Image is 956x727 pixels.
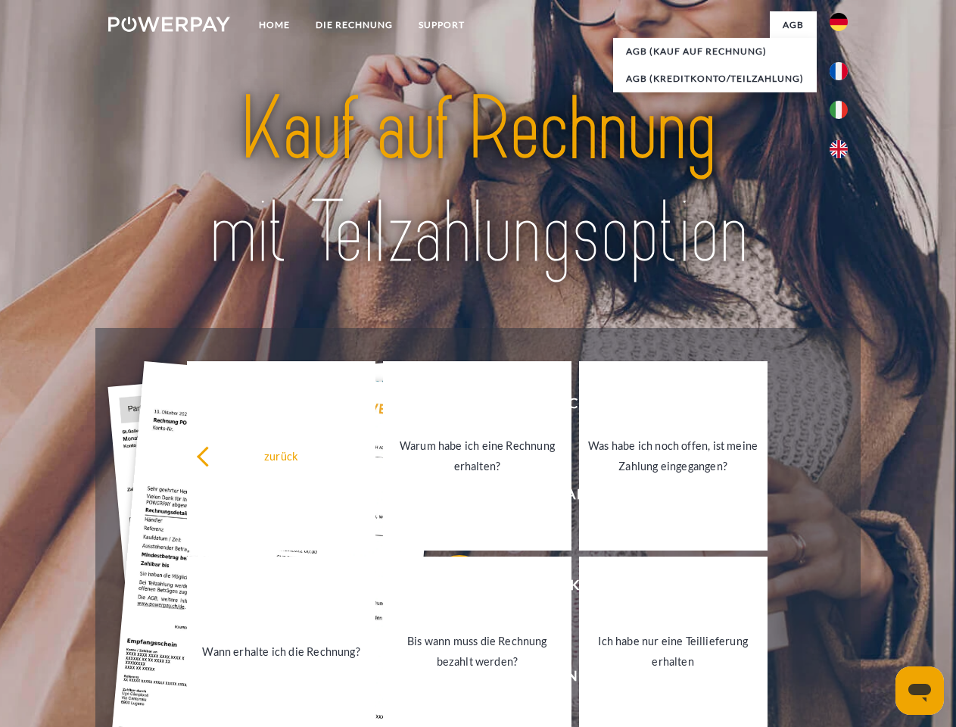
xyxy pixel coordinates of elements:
a: Was habe ich noch offen, ist meine Zahlung eingegangen? [579,361,768,551]
div: Bis wann muss die Rechnung bezahlt werden? [392,631,562,672]
div: Ich habe nur eine Teillieferung erhalten [588,631,758,672]
a: AGB (Kauf auf Rechnung) [613,38,817,65]
img: it [830,101,848,119]
iframe: Schaltfläche zum Öffnen des Messaging-Fensters [895,666,944,715]
div: zurück [196,445,366,466]
div: Wann erhalte ich die Rechnung? [196,641,366,661]
a: AGB (Kreditkonto/Teilzahlung) [613,65,817,92]
a: Home [246,11,303,39]
img: logo-powerpay-white.svg [108,17,230,32]
img: en [830,140,848,158]
a: DIE RECHNUNG [303,11,406,39]
a: agb [770,11,817,39]
img: de [830,13,848,31]
a: SUPPORT [406,11,478,39]
div: Was habe ich noch offen, ist meine Zahlung eingegangen? [588,435,758,476]
img: fr [830,62,848,80]
img: title-powerpay_de.svg [145,73,811,290]
div: Warum habe ich eine Rechnung erhalten? [392,435,562,476]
